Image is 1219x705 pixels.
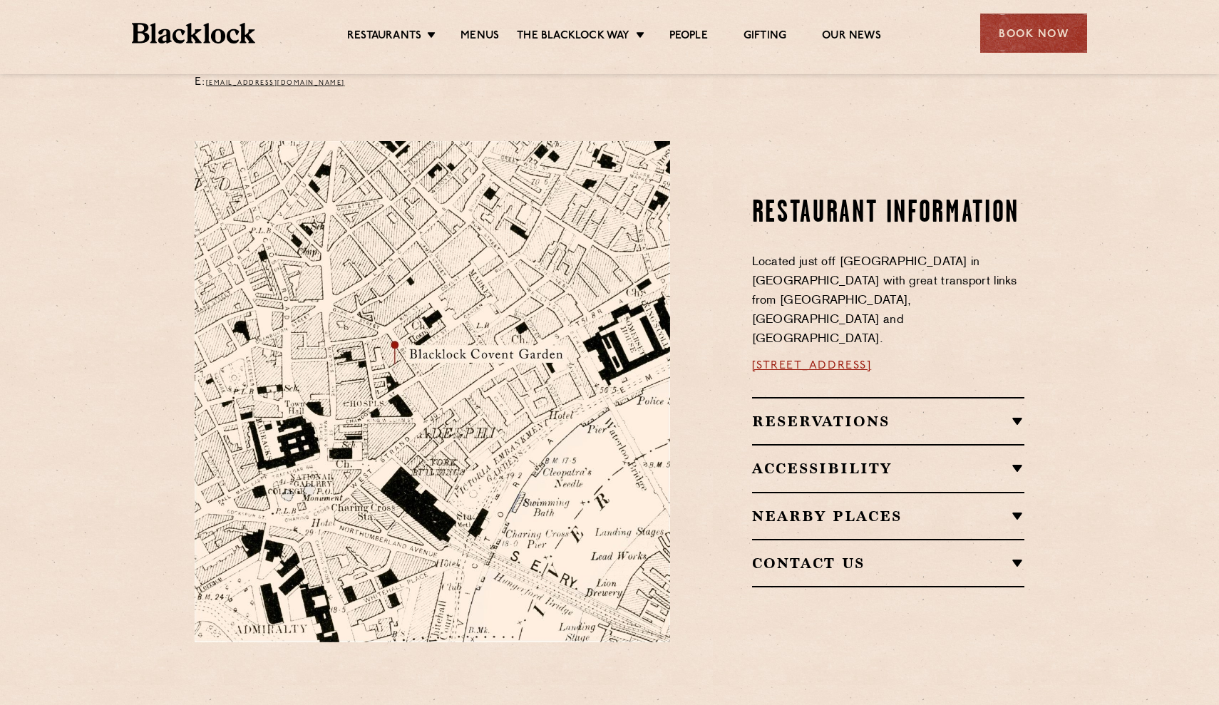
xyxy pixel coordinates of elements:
[132,23,255,43] img: BL_Textured_Logo-footer-cropped.svg
[752,257,1017,345] span: Located just off [GEOGRAPHIC_DATA] in [GEOGRAPHIC_DATA] with great transport links from [GEOGRAPH...
[752,196,1025,232] h2: Restaurant information
[195,73,386,92] p: E:
[517,29,629,45] a: The Blacklock Way
[752,508,1025,525] h2: Nearby Places
[206,80,345,86] a: [EMAIL_ADDRESS][DOMAIN_NAME]
[752,360,872,371] a: [STREET_ADDRESS]
[669,29,708,45] a: People
[461,29,499,45] a: Menus
[517,509,716,642] img: svg%3E
[822,29,881,45] a: Our News
[347,29,421,45] a: Restaurants
[752,460,1025,477] h2: Accessibility
[752,555,1025,572] h2: Contact Us
[744,29,786,45] a: Gifting
[752,413,1025,430] h2: Reservations
[980,14,1087,53] div: Book Now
